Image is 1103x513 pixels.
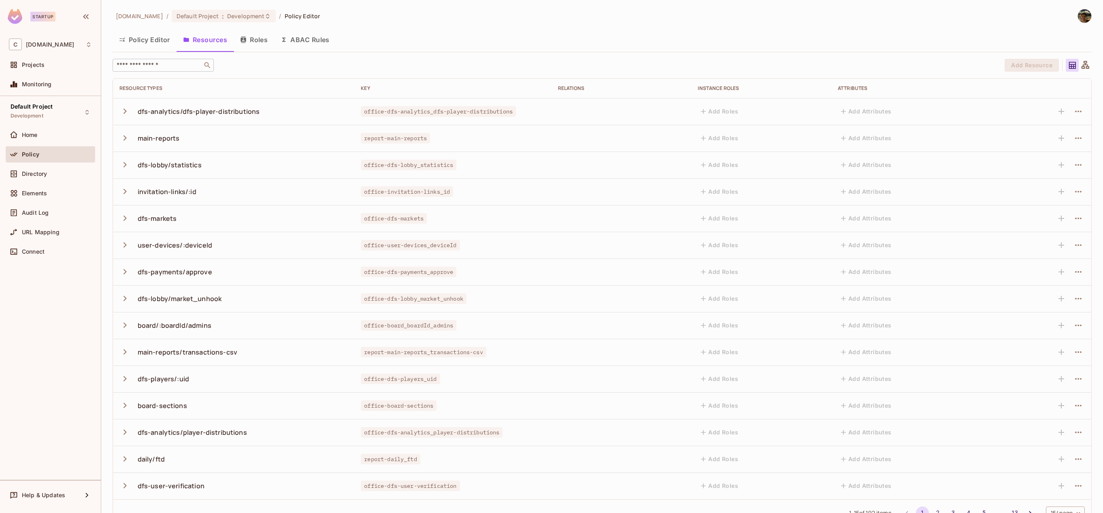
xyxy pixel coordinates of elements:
div: dfs-analytics/player-distributions [138,428,247,437]
button: Add Roles [698,453,741,466]
span: office-board_boardId_admins [361,320,456,331]
span: report-main-reports_transactions-csv [361,347,486,357]
span: Connect [22,248,45,255]
span: office-dfs-analytics_player-distributions [361,427,503,438]
div: main-reports/transactions-csv [138,348,237,357]
button: Add Roles [698,292,741,305]
span: office-dfs-lobby_statistics [361,160,456,170]
button: Add Attributes [838,372,895,385]
button: Roles [234,30,274,50]
span: Policy Editor [285,12,320,20]
span: office-dfs-players_uid [361,374,440,384]
button: Add Attributes [838,132,895,145]
button: Add Attributes [838,426,895,439]
span: Default Project [11,103,53,110]
span: Projects [22,62,45,68]
div: invitation-links/:id [138,187,196,196]
button: Add Resource [1005,59,1059,72]
div: Key [361,85,545,92]
button: ABAC Rules [274,30,336,50]
button: Add Roles [698,372,741,385]
span: office-dfs-lobby_market_unhook [361,293,466,304]
div: Instance roles [698,85,825,92]
span: Default Project [177,12,219,20]
img: SReyMgAAAABJRU5ErkJggg== [8,9,22,24]
span: report-daily_ftd [361,454,420,464]
button: Add Roles [698,426,741,439]
span: office-dfs-user-verification [361,481,460,491]
span: office-dfs-payments_approve [361,267,456,277]
button: Add Roles [698,346,741,359]
div: Resource Types [119,85,348,92]
span: Help & Updates [22,492,65,498]
div: main-reports [138,134,180,143]
button: Add Roles [698,158,741,171]
button: Add Roles [698,132,741,145]
div: board/:boardId/admins [138,321,211,330]
span: report-main-reports [361,133,430,143]
button: Add Attributes [838,105,895,118]
span: office-dfs-analytics_dfs-player-distributions [361,106,516,117]
div: Startup [30,12,55,21]
span: Workspace: chalkboard.io [26,41,74,48]
span: Policy [22,151,39,158]
div: daily/ftd [138,455,165,464]
div: dfs-markets [138,214,177,223]
button: Add Attributes [838,185,895,198]
img: Brian Roytman [1078,9,1091,23]
div: Attributes [838,85,986,92]
button: Add Attributes [838,158,895,171]
button: Policy Editor [113,30,177,50]
button: Add Roles [698,185,741,198]
span: Monitoring [22,81,52,88]
span: Elements [22,190,47,197]
button: Add Attributes [838,399,895,412]
button: Add Attributes [838,292,895,305]
button: Add Attributes [838,265,895,278]
button: Add Attributes [838,479,895,492]
span: office-board-sections [361,400,437,411]
div: dfs-lobby/statistics [138,160,202,169]
button: Resources [177,30,234,50]
button: Add Attributes [838,319,895,332]
button: Add Roles [698,105,741,118]
span: Home [22,132,38,138]
div: dfs-players/:uid [138,374,189,383]
span: Directory [22,171,47,177]
span: Development [227,12,264,20]
button: Add Roles [698,265,741,278]
button: Add Attributes [838,239,895,252]
div: dfs-user-verification [138,481,204,490]
div: board-sections [138,401,187,410]
div: dfs-payments/approve [138,267,212,276]
li: / [279,12,281,20]
span: Development [11,113,43,119]
span: office-user-devices_deviceId [361,240,460,250]
li: / [166,12,168,20]
div: Relations [558,85,685,92]
span: office-invitation-links_id [361,186,453,197]
button: Add Attributes [838,212,895,225]
span: C [9,38,22,50]
button: Add Roles [698,479,741,492]
span: : [221,13,224,19]
span: Audit Log [22,209,49,216]
button: Add Roles [698,319,741,332]
button: Add Roles [698,239,741,252]
div: user-devices/:deviceId [138,241,212,250]
span: office-dfs-markets [361,213,427,224]
button: Add Attributes [838,346,895,359]
button: Add Attributes [838,453,895,466]
div: dfs-lobby/market_unhook [138,294,221,303]
div: dfs-analytics/dfs-player-distributions [138,107,260,116]
span: the active workspace [116,12,163,20]
button: Add Roles [698,399,741,412]
button: Add Roles [698,212,741,225]
span: URL Mapping [22,229,60,235]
